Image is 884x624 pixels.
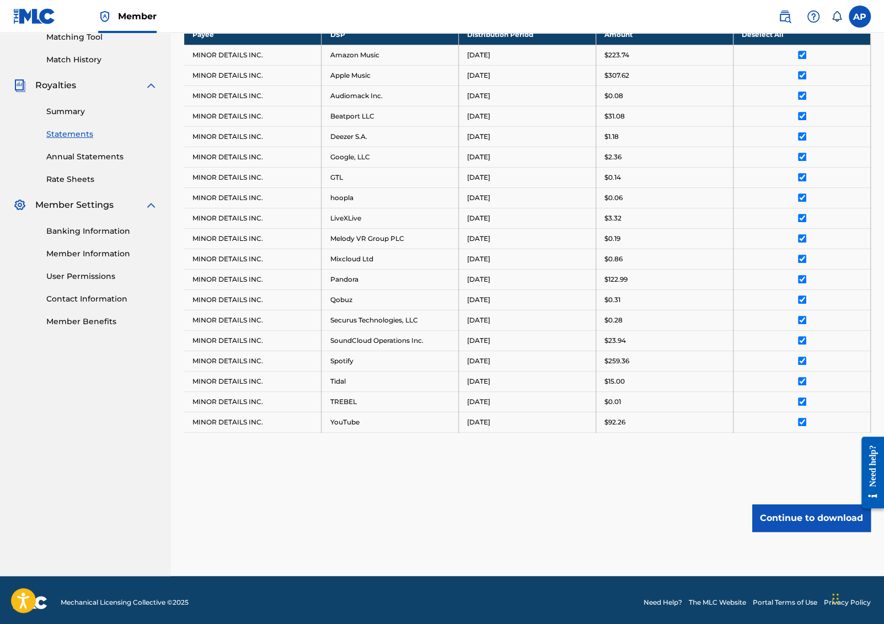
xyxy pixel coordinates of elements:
th: Distribution Period [459,24,596,45]
td: MINOR DETAILS INC. [184,167,322,187]
td: MINOR DETAILS INC. [184,371,322,391]
td: [DATE] [459,106,596,126]
td: TREBEL [322,391,459,412]
td: [DATE] [459,351,596,371]
div: User Menu [849,6,871,28]
td: SoundCloud Operations Inc. [322,330,459,351]
td: MINOR DETAILS INC. [184,45,322,65]
td: MINOR DETAILS INC. [184,228,322,249]
th: Payee [184,24,322,45]
td: LiveXLive [322,208,459,228]
td: [DATE] [459,412,596,432]
td: [DATE] [459,249,596,269]
a: Match History [46,54,158,66]
td: [DATE] [459,371,596,391]
img: expand [144,79,158,92]
td: [DATE] [459,228,596,249]
p: $15.00 [604,376,625,386]
span: Member [118,10,157,23]
img: MLC Logo [13,8,56,24]
p: $2.36 [604,152,622,162]
a: Annual Statements [46,151,158,163]
td: [DATE] [459,45,596,65]
p: $0.28 [604,315,623,325]
p: $0.06 [604,193,623,203]
td: MINOR DETAILS INC. [184,85,322,106]
td: MINOR DETAILS INC. [184,208,322,228]
td: Deezer S.A. [322,126,459,147]
td: MINOR DETAILS INC. [184,391,322,412]
td: GTL [322,167,459,187]
th: Deselect All [733,24,871,45]
td: Spotify [322,351,459,371]
a: Member Information [46,248,158,260]
td: Melody VR Group PLC [322,228,459,249]
p: $0.01 [604,397,621,407]
a: Summary [46,106,158,117]
td: [DATE] [459,126,596,147]
a: Statements [46,128,158,140]
span: Member Settings [35,198,114,212]
p: $223.74 [604,50,629,60]
iframe: Chat Widget [829,571,884,624]
td: Amazon Music [322,45,459,65]
p: $0.08 [604,91,623,101]
td: MINOR DETAILS INC. [184,289,322,310]
td: Securus Technologies, LLC [322,310,459,330]
td: Tidal [322,371,459,391]
td: MINOR DETAILS INC. [184,330,322,351]
th: Amount [596,24,733,45]
td: MINOR DETAILS INC. [184,106,322,126]
td: [DATE] [459,289,596,310]
td: Google, LLC [322,147,459,167]
a: Rate Sheets [46,174,158,185]
img: help [807,10,820,23]
th: DSP [322,24,459,45]
p: $259.36 [604,356,629,366]
a: Banking Information [46,225,158,237]
td: Pandora [322,269,459,289]
span: Mechanical Licensing Collective © 2025 [61,598,189,607]
div: Help [802,6,824,28]
td: [DATE] [459,147,596,167]
td: MINOR DETAILS INC. [184,126,322,147]
td: [DATE] [459,391,596,412]
p: $122.99 [604,275,628,284]
td: MINOR DETAILS INC. [184,249,322,269]
td: YouTube [322,412,459,432]
img: Member Settings [13,198,26,212]
td: MINOR DETAILS INC. [184,147,322,167]
p: $31.08 [604,111,625,121]
td: [DATE] [459,330,596,351]
div: Notifications [831,11,842,22]
p: $0.86 [604,254,623,264]
a: Matching Tool [46,31,158,43]
td: Qobuz [322,289,459,310]
td: [DATE] [459,208,596,228]
td: [DATE] [459,85,596,106]
p: $0.14 [604,173,621,182]
iframe: Resource Center [853,428,884,517]
img: Top Rightsholder [98,10,111,23]
td: MINOR DETAILS INC. [184,351,322,371]
a: Public Search [774,6,796,28]
td: Beatport LLC [322,106,459,126]
p: $307.62 [604,71,629,80]
a: Contact Information [46,293,158,305]
td: [DATE] [459,187,596,208]
img: expand [144,198,158,212]
p: $92.26 [604,417,625,427]
td: [DATE] [459,167,596,187]
span: Royalties [35,79,76,92]
td: hoopla [322,187,459,208]
img: search [778,10,791,23]
a: Portal Terms of Use [753,598,817,607]
p: $1.18 [604,132,619,142]
p: $23.94 [604,336,626,346]
div: Drag [832,582,839,615]
td: Audiomack Inc. [322,85,459,106]
td: MINOR DETAILS INC. [184,65,322,85]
